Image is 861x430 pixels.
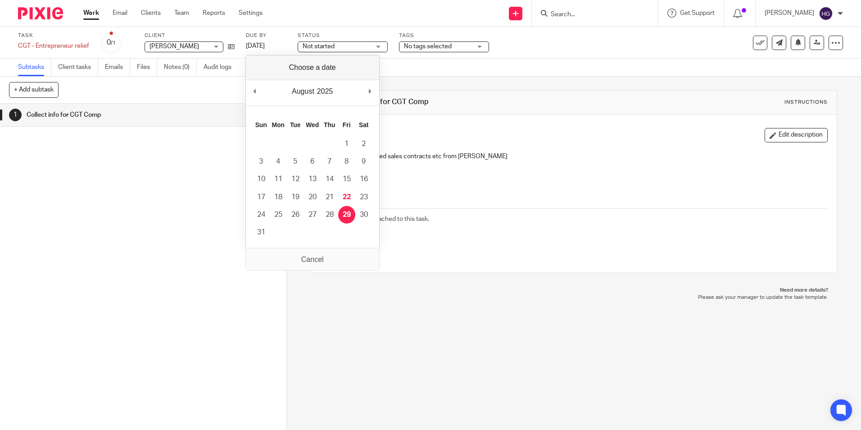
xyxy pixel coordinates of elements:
[270,188,287,206] button: 18
[83,9,99,18] a: Work
[338,188,355,206] button: 22
[246,43,265,49] span: [DATE]
[306,121,319,128] abbr: Wednesday
[304,206,321,224] button: 27
[355,170,372,188] button: 16
[270,153,287,170] button: 4
[239,9,263,18] a: Settings
[58,59,98,76] a: Client tasks
[819,6,833,21] img: svg%3E
[287,153,304,170] button: 5
[320,287,828,294] p: Need more details?
[338,153,355,170] button: 8
[111,41,116,46] small: /1
[287,206,304,224] button: 26
[9,109,22,121] div: 1
[272,121,284,128] abbr: Monday
[174,9,189,18] a: Team
[105,59,130,76] a: Emails
[338,170,355,188] button: 15
[253,206,270,224] button: 24
[141,9,161,18] a: Clients
[303,43,335,50] span: Not started
[680,10,715,16] span: Get Support
[320,239,372,259] button: Attach new file
[399,32,489,39] label: Tags
[18,7,63,19] img: Pixie
[27,108,181,122] h1: Collect info for CGT Comp
[253,224,270,241] button: 31
[355,206,372,224] button: 30
[137,59,157,76] a: Files
[150,43,199,50] span: [PERSON_NAME]
[340,97,593,107] h1: Collect info for CGT Comp
[765,128,828,142] button: Edit description
[321,152,827,161] p: 2025 08 22 - requested sales contracts etc from [PERSON_NAME]
[304,153,321,170] button: 6
[113,9,127,18] a: Email
[246,32,286,39] label: Due by
[550,11,631,19] input: Search
[343,121,351,128] abbr: Friday
[304,188,321,206] button: 20
[107,37,116,48] div: 0
[253,170,270,188] button: 10
[164,59,197,76] a: Notes (0)
[321,206,338,224] button: 28
[366,85,375,98] button: Next Month
[18,41,89,50] div: CGT - Entrepreneur relief
[287,188,304,206] button: 19
[316,85,335,98] div: 2025
[253,188,270,206] button: 17
[290,85,316,98] div: August
[355,153,372,170] button: 9
[270,206,287,224] button: 25
[204,59,238,76] a: Audit logs
[320,294,828,301] p: Please ask your manager to update the task template.
[784,99,828,106] div: Instructions
[9,82,59,97] button: + Add subtask
[270,170,287,188] button: 11
[338,135,355,153] button: 1
[250,85,259,98] button: Previous Month
[765,9,814,18] p: [PERSON_NAME]
[321,170,338,188] button: 14
[404,43,452,50] span: No tags selected
[18,32,89,39] label: Task
[359,121,369,128] abbr: Saturday
[287,170,304,188] button: 12
[324,121,335,128] abbr: Thursday
[304,170,321,188] button: 13
[290,121,301,128] abbr: Tuesday
[298,32,388,39] label: Status
[145,32,235,39] label: Client
[338,206,355,224] button: 29
[255,121,267,128] abbr: Sunday
[355,135,372,153] button: 2
[203,9,225,18] a: Reports
[321,188,338,206] button: 21
[355,188,372,206] button: 23
[253,153,270,170] button: 3
[321,153,338,170] button: 7
[18,59,51,76] a: Subtasks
